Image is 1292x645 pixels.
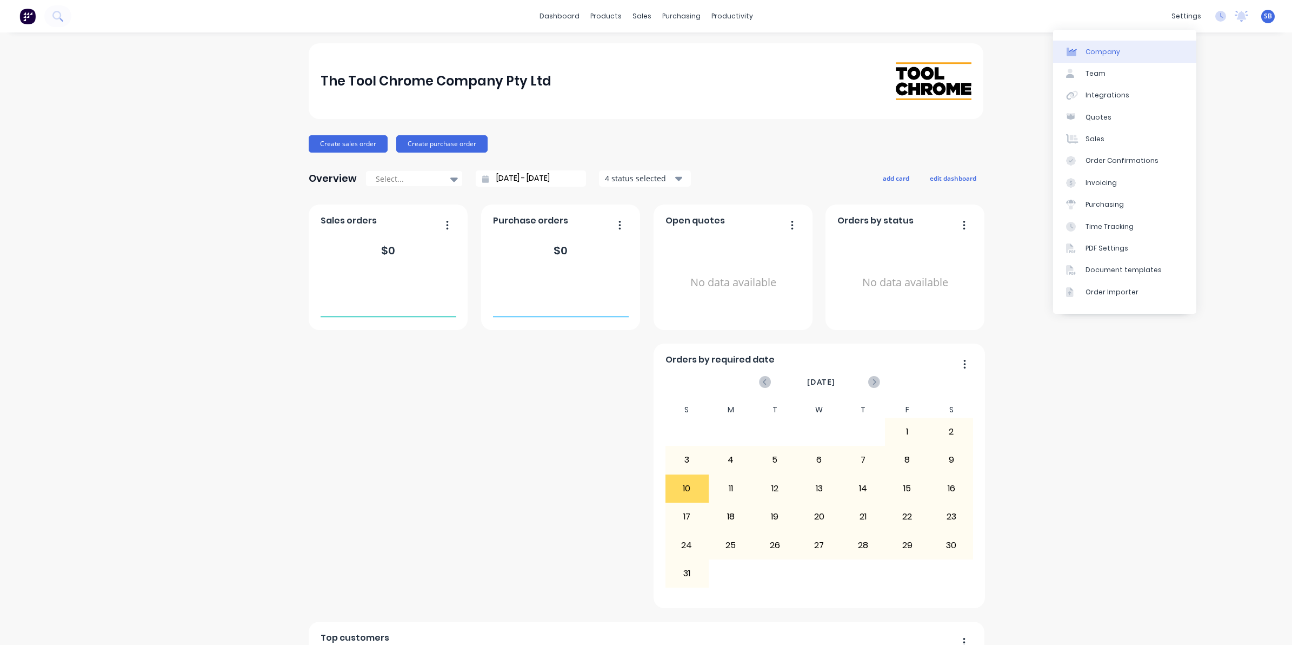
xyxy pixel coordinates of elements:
div: 30 [930,531,973,558]
a: Company [1053,41,1196,62]
span: SB [1264,11,1272,21]
div: 13 [797,475,841,502]
img: The Tool Chrome Company Pty Ltd [896,62,971,100]
div: No data available [837,232,973,334]
div: S [929,402,974,418]
a: dashboard [534,8,585,24]
a: Order Confirmations [1053,150,1196,172]
div: Company [1085,47,1120,57]
div: The Tool Chrome Company Pty Ltd [321,70,551,92]
div: 3 [665,446,709,473]
img: Factory [19,8,36,24]
span: Purchase orders [493,214,568,227]
div: Order Importer [1085,287,1138,297]
div: 6 [797,446,841,473]
a: Order Importer [1053,281,1196,303]
div: 18 [709,503,752,530]
div: Quotes [1085,113,1111,122]
div: W [797,402,841,418]
div: 28 [842,531,885,558]
span: Orders by status [837,214,914,227]
div: $ 0 [381,242,395,259]
div: No data available [665,232,801,334]
div: 12 [754,475,797,502]
span: Orders by required date [665,353,775,366]
div: 2 [930,418,973,445]
button: edit dashboard [923,171,983,185]
div: Invoicing [1085,178,1117,188]
a: Sales [1053,128,1196,150]
div: 25 [709,531,752,558]
div: 4 status selected [605,173,673,184]
div: 16 [930,475,973,502]
div: Purchasing [1085,200,1124,209]
div: Team [1085,69,1105,78]
div: Overview [309,168,357,189]
div: M [709,402,753,418]
div: 15 [885,475,929,502]
a: Team [1053,63,1196,84]
div: T [753,402,797,418]
div: $ 0 [554,242,568,259]
a: Quotes [1053,107,1196,128]
div: 14 [842,475,885,502]
button: Create purchase order [396,135,488,153]
button: 4 status selected [599,170,691,187]
div: S [665,402,709,418]
div: purchasing [657,8,706,24]
div: Time Tracking [1085,222,1134,232]
a: Time Tracking [1053,215,1196,237]
div: settings [1166,8,1207,24]
div: 17 [665,503,709,530]
div: F [885,402,929,418]
div: 7 [842,446,885,473]
div: 10 [665,475,709,502]
div: products [585,8,627,24]
div: 23 [930,503,973,530]
a: Integrations [1053,84,1196,106]
div: Integrations [1085,90,1129,100]
div: 4 [709,446,752,473]
div: 9 [930,446,973,473]
div: Sales [1085,134,1104,144]
div: 20 [797,503,841,530]
button: Create sales order [309,135,388,153]
div: Order Confirmations [1085,156,1158,166]
div: 21 [842,503,885,530]
span: Open quotes [665,214,725,227]
div: 27 [797,531,841,558]
div: T [841,402,885,418]
div: sales [627,8,657,24]
div: PDF Settings [1085,243,1128,253]
a: Invoicing [1053,172,1196,194]
div: 8 [885,446,929,473]
a: Document templates [1053,259,1196,281]
span: [DATE] [807,376,835,388]
div: 22 [885,503,929,530]
div: Document templates [1085,265,1162,275]
div: 11 [709,475,752,502]
div: productivity [706,8,758,24]
button: add card [876,171,916,185]
div: 26 [754,531,797,558]
div: 5 [754,446,797,473]
div: 19 [754,503,797,530]
div: 1 [885,418,929,445]
div: 24 [665,531,709,558]
div: 31 [665,560,709,587]
a: PDF Settings [1053,238,1196,259]
a: Purchasing [1053,194,1196,215]
span: Top customers [321,631,389,644]
span: Sales orders [321,214,377,227]
div: 29 [885,531,929,558]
